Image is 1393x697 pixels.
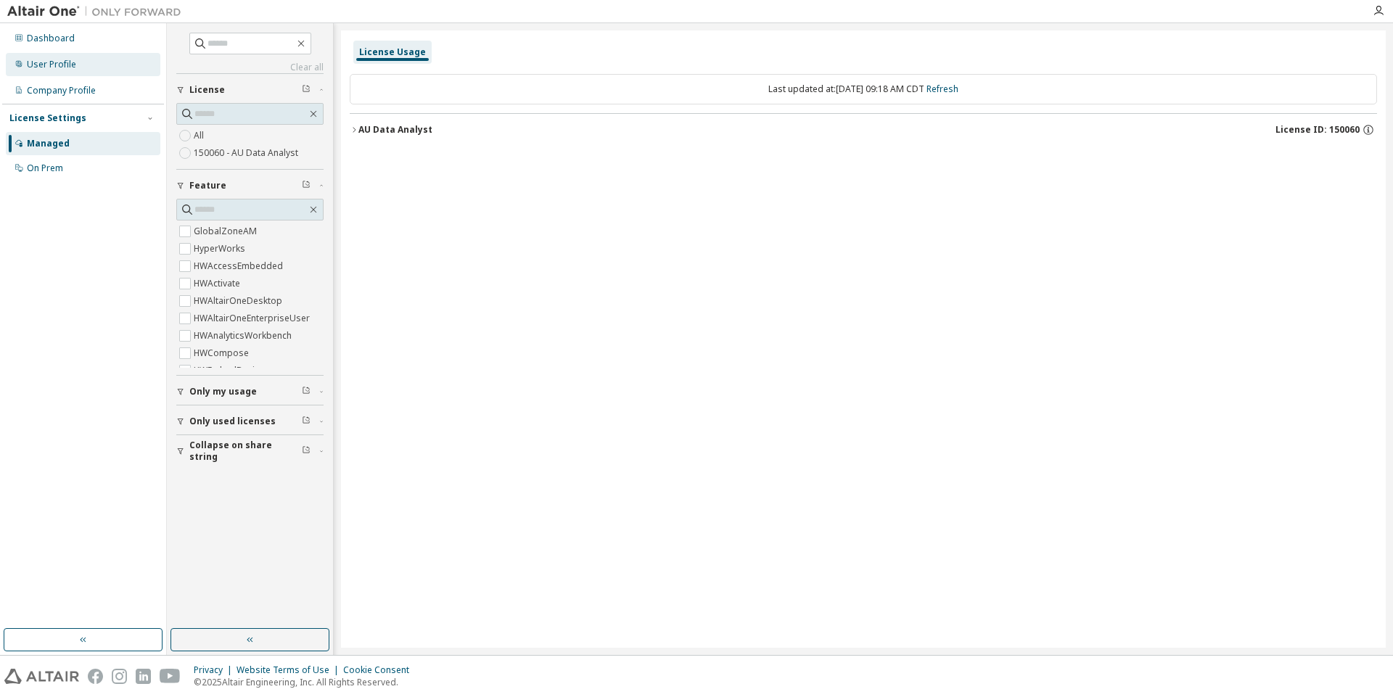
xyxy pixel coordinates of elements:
[7,4,189,19] img: Altair One
[88,669,103,684] img: facebook.svg
[194,310,313,327] label: HWAltairOneEnterpriseUser
[1275,124,1360,136] span: License ID: 150060
[27,85,96,96] div: Company Profile
[194,664,237,676] div: Privacy
[194,275,243,292] label: HWActivate
[194,362,262,379] label: HWEmbedBasic
[176,435,324,467] button: Collapse on share string
[194,144,301,162] label: 150060 - AU Data Analyst
[189,386,257,397] span: Only my usage
[112,669,127,684] img: instagram.svg
[176,74,324,106] button: License
[27,138,70,149] div: Managed
[27,33,75,44] div: Dashboard
[237,664,343,676] div: Website Terms of Use
[194,345,252,362] label: HWCompose
[302,416,311,427] span: Clear filter
[189,440,302,463] span: Collapse on share string
[194,127,207,144] label: All
[302,84,311,96] span: Clear filter
[926,83,958,95] a: Refresh
[358,124,432,136] div: AU Data Analyst
[194,676,418,688] p: © 2025 Altair Engineering, Inc. All Rights Reserved.
[343,664,418,676] div: Cookie Consent
[194,292,285,310] label: HWAltairOneDesktop
[302,180,311,191] span: Clear filter
[359,46,426,58] div: License Usage
[194,327,295,345] label: HWAnalyticsWorkbench
[189,180,226,191] span: Feature
[4,669,79,684] img: altair_logo.svg
[350,74,1377,104] div: Last updated at: [DATE] 09:18 AM CDT
[160,669,181,684] img: youtube.svg
[176,170,324,202] button: Feature
[136,669,151,684] img: linkedin.svg
[27,59,76,70] div: User Profile
[302,445,311,457] span: Clear filter
[350,114,1377,146] button: AU Data AnalystLicense ID: 150060
[176,405,324,437] button: Only used licenses
[189,84,225,96] span: License
[189,416,276,427] span: Only used licenses
[194,257,286,275] label: HWAccessEmbedded
[302,386,311,397] span: Clear filter
[9,112,86,124] div: License Settings
[194,223,260,240] label: GlobalZoneAM
[27,162,63,174] div: On Prem
[176,62,324,73] a: Clear all
[176,376,324,408] button: Only my usage
[194,240,248,257] label: HyperWorks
